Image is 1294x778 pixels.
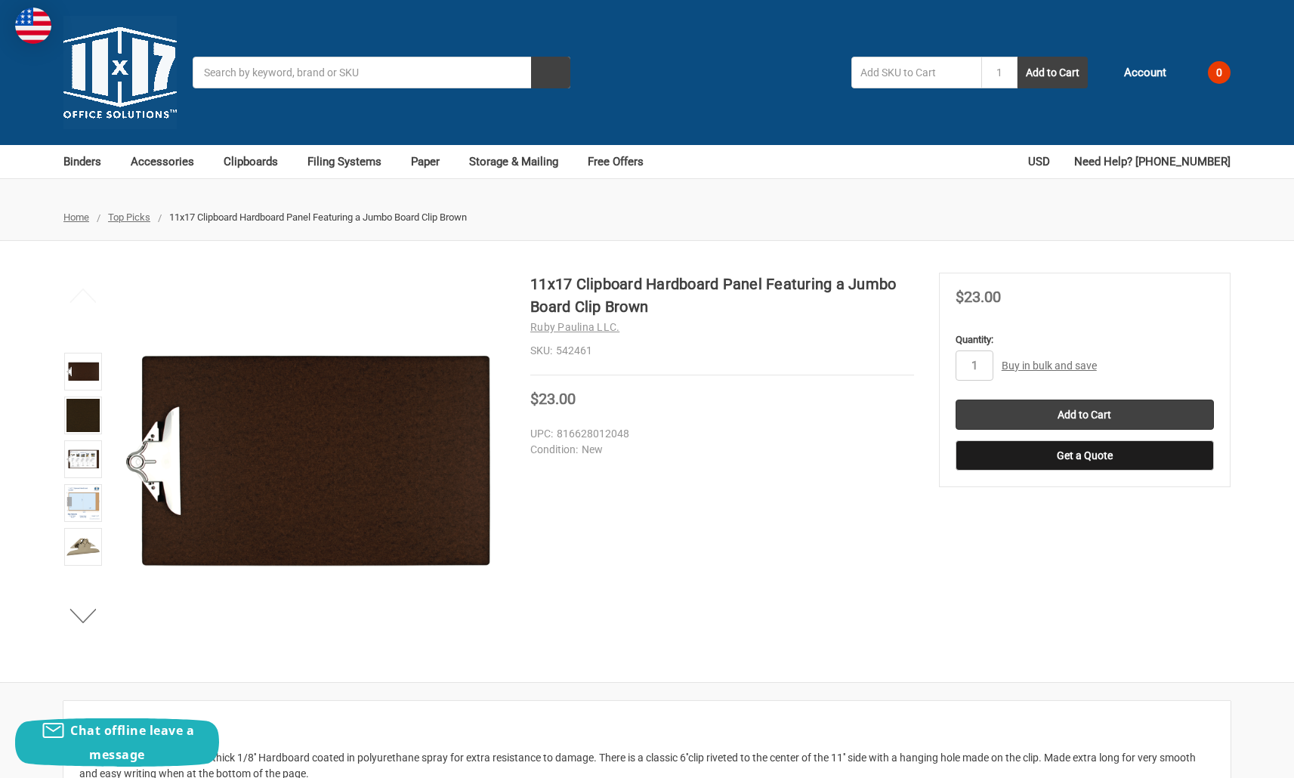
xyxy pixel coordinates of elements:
a: Buy in bulk and save [1002,360,1097,372]
button: Chat offline leave a message [15,718,219,767]
a: Ruby Paulina LLC. [530,321,619,333]
h1: 11x17 Clipboard Hardboard Panel Featuring a Jumbo Board Clip Brown [530,273,914,318]
span: 11x17 Clipboard Hardboard Panel Featuring a Jumbo Board Clip Brown [169,211,467,223]
input: Add to Cart [956,400,1214,430]
dt: UPC: [530,426,553,442]
img: 11x17.com [63,16,177,129]
input: Add SKU to Cart [851,57,981,88]
img: 11x17 Clipboard Hardboard Panel Featuring a Jumbo Board Clip Brown [66,355,100,388]
a: Filing Systems [307,145,395,178]
dd: New [530,442,907,458]
button: Previous [60,280,107,310]
button: Add to Cart [1018,57,1088,88]
a: Account [1104,53,1166,92]
span: $23.00 [530,390,576,408]
a: Need Help? [PHONE_NUMBER] [1074,145,1231,178]
img: 11x17 Clipboard (542110) [66,443,100,476]
a: Storage & Mailing [469,145,572,178]
img: 11x17 Clipboard Hardboard Panel Featuring a Jumbo Board Clip Brown [66,530,100,563]
dt: SKU: [530,343,552,359]
a: Clipboards [224,145,292,178]
img: 11x17 Clipboard Hardboard Panel Featuring a Jumbo Board Clip Brown [66,399,100,432]
a: Home [63,211,89,223]
dd: 542461 [530,343,914,359]
a: Top Picks [108,211,150,223]
img: duty and tax information for United States [15,8,51,44]
dt: Condition: [530,442,578,458]
input: Search by keyword, brand or SKU [193,57,570,88]
dd: 816628012048 [530,426,907,442]
span: $23.00 [956,288,1001,306]
button: Get a Quote [956,440,1214,471]
a: Paper [411,145,453,178]
a: Binders [63,145,115,178]
a: Accessories [131,145,208,178]
img: 11x17 Clipboard Hardboard Panel Featuring a Jumbo Board Clip Brown [66,486,100,520]
span: Account [1124,64,1166,82]
img: 11x17 Clipboard Hardboard Panel Featuring a Jumbo Board Clip Brown [121,273,499,650]
a: USD [1028,145,1058,178]
a: 0 [1182,53,1231,92]
button: Next [60,600,107,631]
a: Free Offers [588,145,644,178]
h2: Description [79,717,1215,739]
span: Chat offline leave a message [70,722,194,763]
span: 0 [1208,61,1231,84]
label: Quantity: [956,332,1214,347]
